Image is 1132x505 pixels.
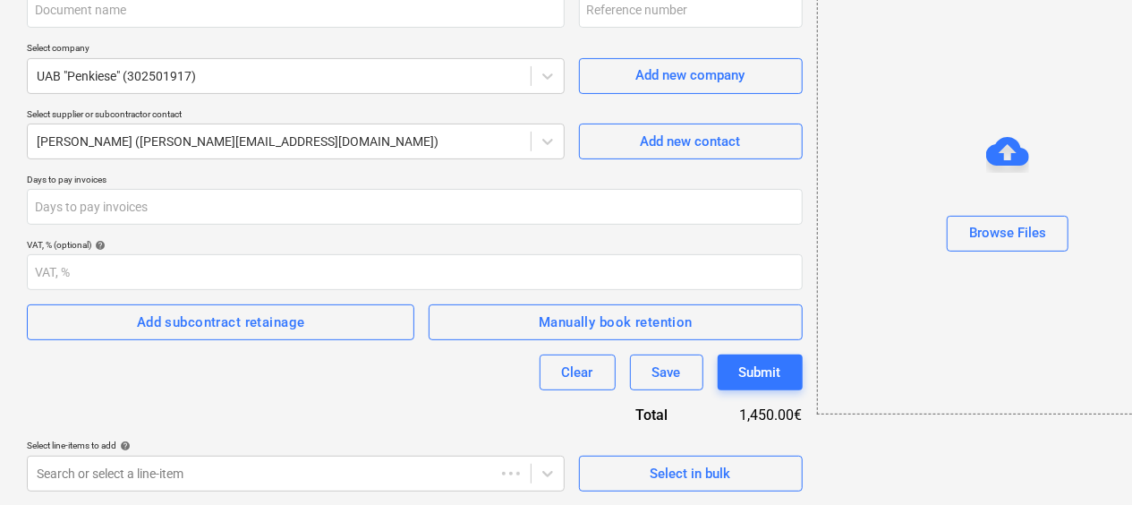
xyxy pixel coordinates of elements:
button: Clear [540,355,616,390]
span: help [116,441,131,451]
div: Add new company [636,64,745,87]
p: Select supplier or subcontractor contact [27,108,565,124]
div: Clear [562,361,593,384]
div: Total [570,405,697,425]
div: Manually book retention [539,311,693,334]
button: Manually book retention [429,304,802,340]
button: Add new contact [579,124,803,159]
div: Browse Files [969,221,1046,244]
div: Save [652,361,681,384]
button: Select in bulk [579,456,803,492]
input: VAT, % [27,254,803,290]
button: Submit [718,355,803,390]
p: Select company [27,42,565,57]
div: Select line-items to add [27,440,565,451]
iframe: Chat Widget [1043,419,1132,505]
div: Submit [739,361,781,384]
div: Add subcontract retainage [137,311,305,334]
span: help [91,240,106,251]
input: Days to pay invoices [27,189,803,225]
p: Days to pay invoices [27,174,803,189]
div: Select in bulk [651,462,731,485]
button: Add new company [579,58,803,94]
div: VAT, % (optional) [27,239,803,251]
button: Add subcontract retainage [27,304,414,340]
button: Save [630,355,703,390]
button: Browse Files [947,216,1068,252]
div: 1,450.00€ [696,405,802,425]
div: Add new contact [641,130,741,153]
